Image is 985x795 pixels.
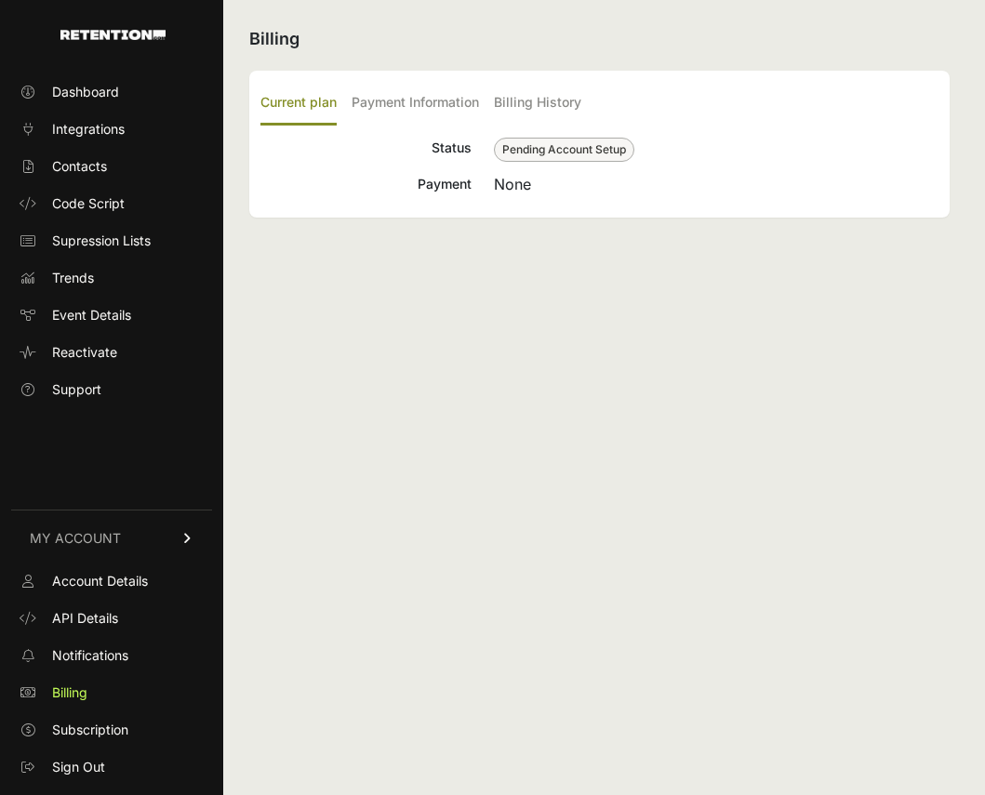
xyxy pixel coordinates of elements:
a: API Details [11,603,212,633]
span: API Details [52,609,118,628]
a: Support [11,375,212,404]
a: Supression Lists [11,226,212,256]
span: Billing [52,683,87,702]
a: Integrations [11,114,212,144]
span: Subscription [52,721,128,739]
img: Retention.com [60,30,166,40]
div: Status [260,137,472,162]
a: Code Script [11,189,212,219]
a: Event Details [11,300,212,330]
span: MY ACCOUNT [30,529,121,548]
div: None [494,173,938,195]
a: Billing [11,678,212,708]
a: Trends [11,263,212,293]
label: Payment Information [352,82,479,126]
span: Support [52,380,101,399]
span: Trends [52,269,94,287]
label: Current plan [260,82,337,126]
span: Account Details [52,572,148,590]
a: Subscription [11,715,212,745]
span: Pending Account Setup [494,138,634,162]
a: Sign Out [11,752,212,782]
a: Contacts [11,152,212,181]
a: Notifications [11,641,212,670]
span: Contacts [52,157,107,176]
a: Account Details [11,566,212,596]
span: Code Script [52,194,125,213]
label: Billing History [494,82,581,126]
a: Reactivate [11,338,212,367]
span: Dashboard [52,83,119,101]
a: MY ACCOUNT [11,510,212,566]
span: Notifications [52,646,128,665]
span: Reactivate [52,343,117,362]
span: Supression Lists [52,232,151,250]
span: Integrations [52,120,125,139]
a: Dashboard [11,77,212,107]
h2: Billing [249,26,950,52]
span: Event Details [52,306,131,325]
div: Payment [260,173,472,195]
span: Sign Out [52,758,105,776]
